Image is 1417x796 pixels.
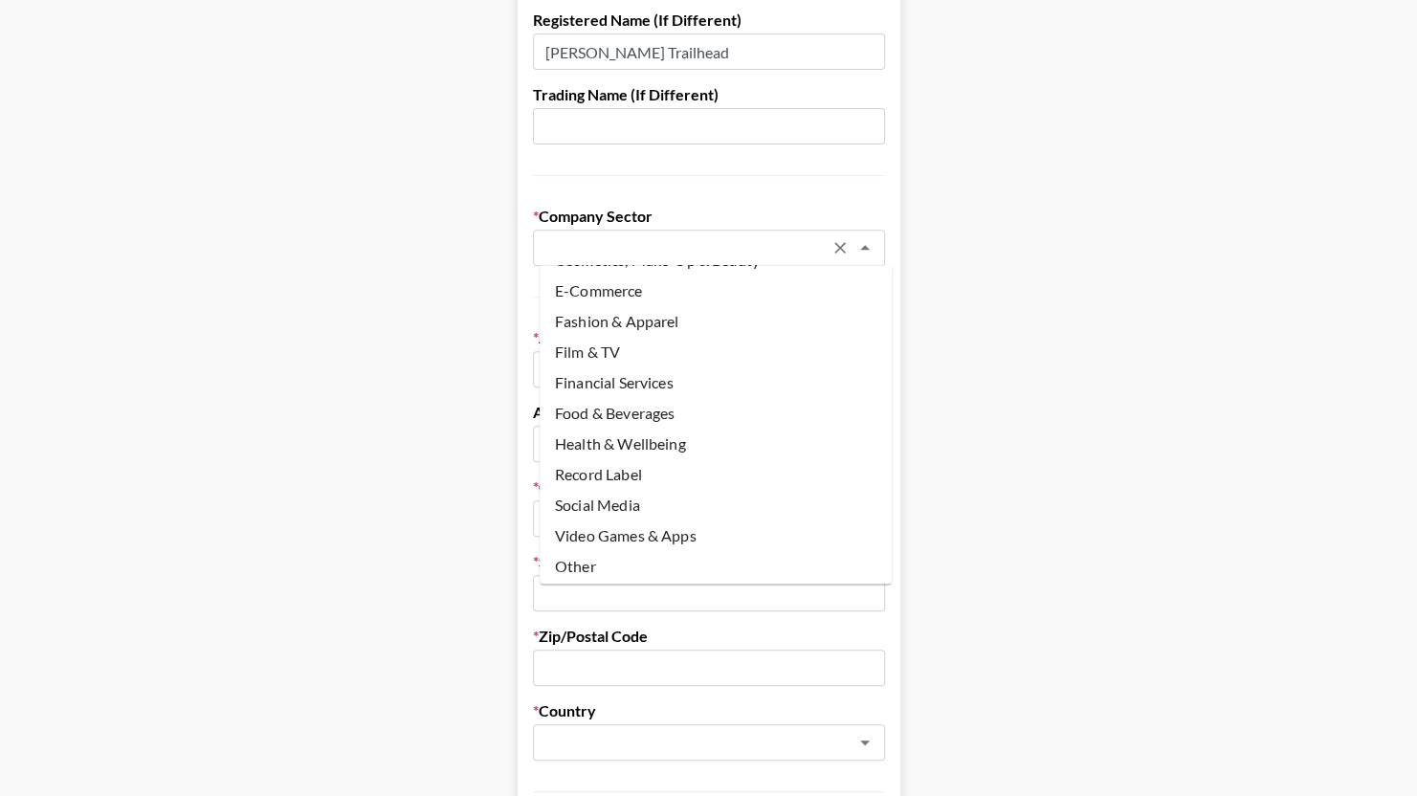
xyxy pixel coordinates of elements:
[852,729,878,756] button: Open
[540,520,892,551] li: Video Games & Apps
[797,236,820,259] keeper-lock: Open Keeper Popup
[540,551,892,582] li: Other
[533,403,885,422] label: Address Line 2
[533,701,885,720] label: Country
[533,328,885,347] label: Address Line 1
[533,85,885,104] label: Trading Name (If Different)
[533,11,885,30] label: Registered Name (If Different)
[540,276,892,306] li: E-Commerce
[540,306,892,337] li: Fashion & Apparel
[540,490,892,520] li: Social Media
[540,337,892,367] li: Film & TV
[540,429,892,459] li: Health & Wellbeing
[533,207,885,226] label: Company Sector
[852,234,878,261] button: Close
[540,398,892,429] li: Food & Beverages
[533,627,885,646] label: Zip/Postal Code
[540,459,892,490] li: Record Label
[827,234,853,261] button: Clear
[533,477,885,497] label: City/Town
[540,367,892,398] li: Financial Services
[533,552,885,571] label: State/Region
